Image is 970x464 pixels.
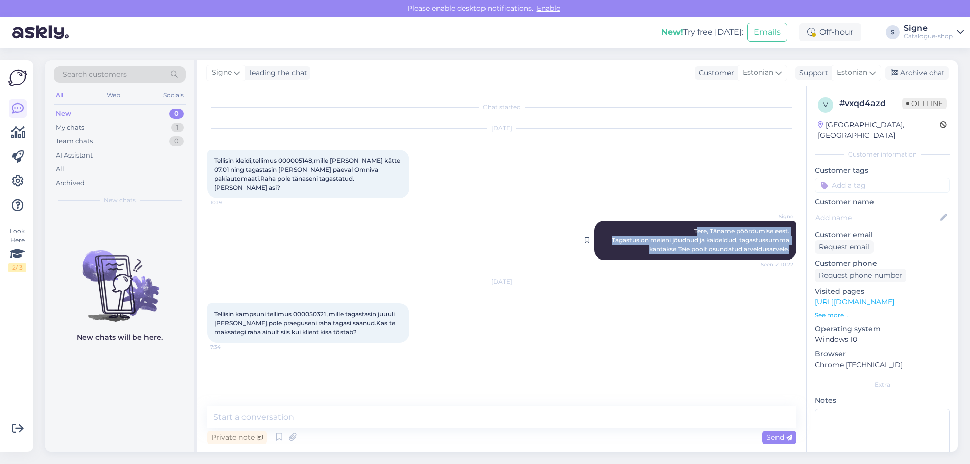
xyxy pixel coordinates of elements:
div: Archived [56,178,85,188]
b: New! [661,27,683,37]
div: All [54,89,65,102]
p: Visited pages [815,286,950,297]
div: 2 / 3 [8,263,26,272]
div: Request email [815,240,874,254]
span: Offline [902,98,947,109]
div: Look Here [8,227,26,272]
a: SigneCatalogue-shop [904,24,964,40]
div: 0 [169,136,184,146]
div: Extra [815,380,950,389]
div: Support [795,68,828,78]
p: Customer name [815,197,950,208]
div: Team chats [56,136,93,146]
div: Archive chat [885,66,949,80]
div: Private note [207,431,267,444]
span: Signe [212,67,232,78]
div: All [56,164,64,174]
span: Enable [533,4,563,13]
div: New [56,109,71,119]
div: [DATE] [207,277,796,286]
span: Estonian [837,67,867,78]
p: Notes [815,395,950,406]
img: No chats [45,232,194,323]
div: # vxqd4azd [839,97,902,110]
p: Windows 10 [815,334,950,345]
span: Tellisin kleidi,tellimus 000005148,mille [PERSON_NAME] kätte 07.01 ning tagastasin [PERSON_NAME] ... [214,157,402,191]
div: Chat started [207,102,796,112]
button: Emails [747,23,787,42]
div: S [886,25,900,39]
div: [GEOGRAPHIC_DATA], [GEOGRAPHIC_DATA] [818,120,940,141]
div: Request phone number [815,269,906,282]
div: AI Assistant [56,150,93,161]
span: Seen ✓ 10:22 [755,261,793,268]
div: leading the chat [246,68,307,78]
div: 1 [171,123,184,133]
a: [URL][DOMAIN_NAME] [815,297,894,306]
div: Customer [695,68,734,78]
p: Operating system [815,324,950,334]
span: 10:19 [210,199,248,207]
span: Estonian [743,67,773,78]
img: Askly Logo [8,68,27,87]
span: 7:34 [210,343,248,351]
div: 0 [169,109,184,119]
span: v [823,101,828,109]
span: Send [766,433,792,442]
div: Customer information [815,150,950,159]
p: Customer phone [815,258,950,269]
div: [DATE] [207,124,796,133]
input: Add name [815,212,938,223]
div: Off-hour [799,23,861,41]
p: Browser [815,349,950,359]
div: Signe [904,24,953,32]
p: See more ... [815,311,950,320]
span: Tellisin kampsuni tellimus 000050321 ,mille tagastasin juuuli [PERSON_NAME],pole praeguseni raha ... [214,310,397,336]
span: Search customers [63,69,127,80]
div: Socials [161,89,186,102]
p: Customer tags [815,165,950,176]
span: Signe [755,213,793,220]
div: Web [105,89,122,102]
p: Customer email [815,230,950,240]
input: Add a tag [815,178,950,193]
span: New chats [104,196,136,205]
div: My chats [56,123,84,133]
div: Catalogue-shop [904,32,953,40]
p: New chats will be here. [77,332,163,343]
div: Try free [DATE]: [661,26,743,38]
p: Chrome [TECHNICAL_ID] [815,359,950,370]
span: Tere, Täname pöördumise eest. Tagastus on meieni jõudnud ja käideldud, tagastussumma kantakse Tei... [612,227,791,253]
